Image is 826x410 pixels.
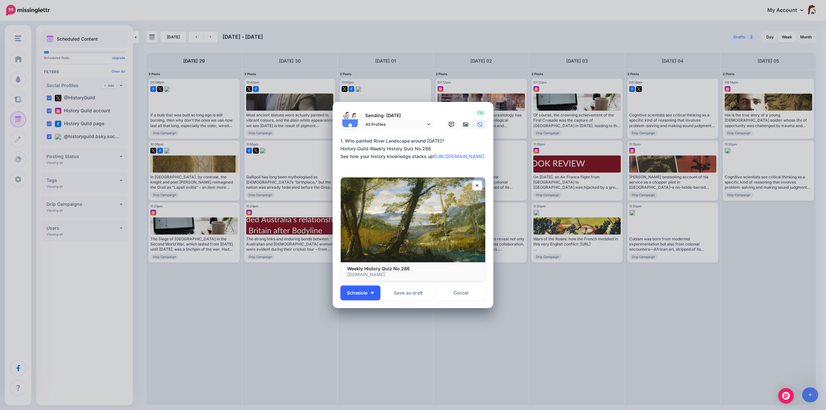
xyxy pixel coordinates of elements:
p: [DOMAIN_NAME] [347,272,479,277]
div: 1. Who painted River Landscape around [DATE]? History Guild Weekly History Quiz No.286 See how yo... [340,137,489,160]
span: Schedule [347,291,368,295]
p: Sending: [DATE] [362,112,433,119]
a: Cancel [436,285,486,300]
span: All Profiles [366,121,426,128]
span: 130 [475,110,486,116]
img: Hu3l9d_N-52559.jpg [350,112,358,119]
img: arrow-down-white.png [371,292,374,294]
button: Schedule [340,285,380,300]
img: Weekly History Quiz No.286 [341,177,485,262]
div: Open Intercom Messenger [778,388,794,404]
a: All Profiles [362,120,433,129]
b: Weekly History Quiz No.286 [347,266,410,271]
button: Save as draft [384,285,433,300]
img: 107731654_100216411778643_5832032346804107827_n-bsa91741.jpg [342,112,350,119]
img: user_default_image.png [342,119,358,135]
